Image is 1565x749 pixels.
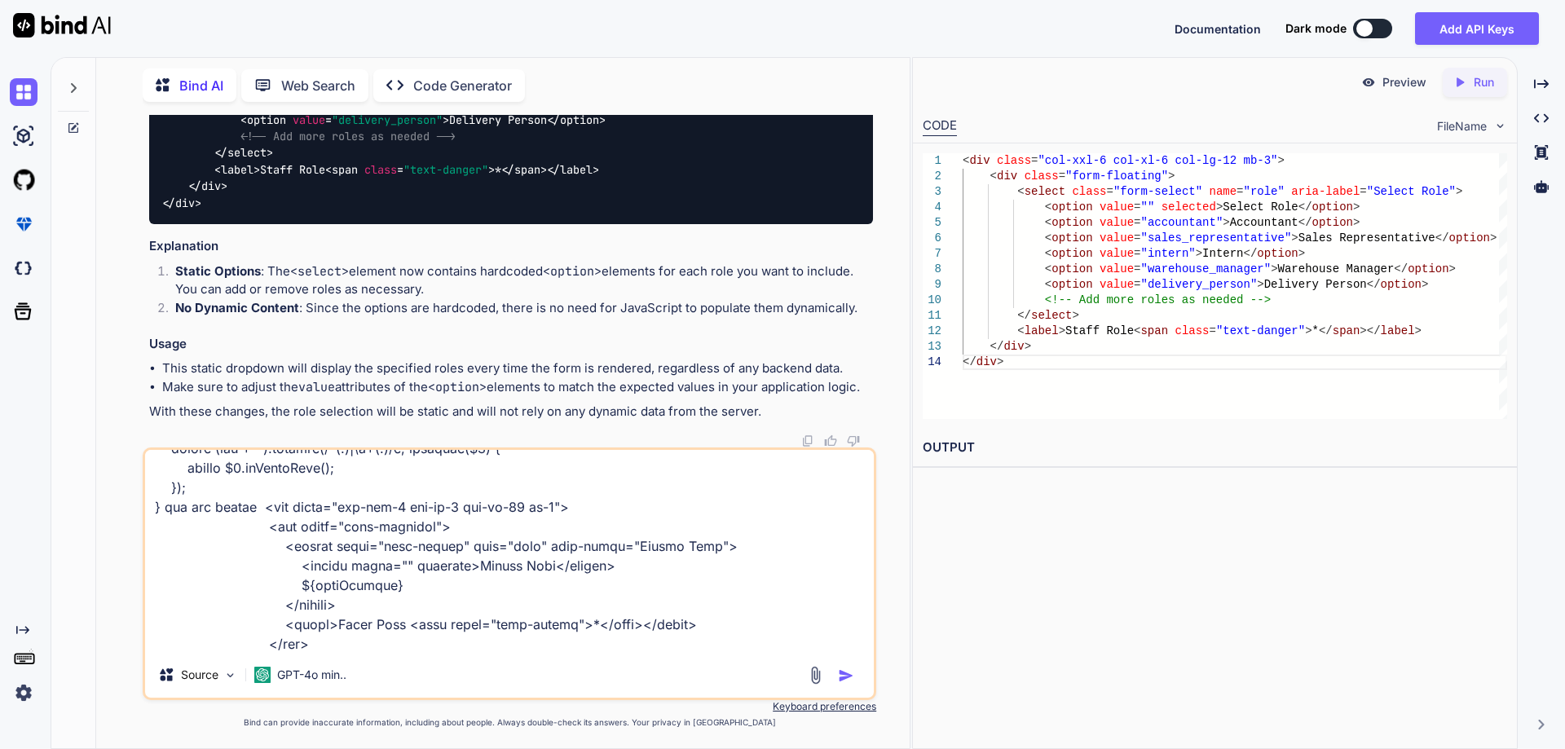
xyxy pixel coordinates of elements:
span: = [1360,185,1366,198]
code: <option> [543,263,602,280]
span: "text-danger" [1216,324,1305,337]
span: div [175,196,195,210]
span: div [201,179,221,194]
span: = [1134,247,1140,260]
div: 5 [923,215,941,231]
span: "delivery_person" [332,112,443,127]
span: value [1100,262,1134,275]
span: div [976,355,996,368]
span: > [1305,324,1312,337]
span: > [997,355,1003,368]
span: < [1044,200,1051,214]
span: select [1024,185,1065,198]
div: 14 [923,355,941,370]
span: > [1216,200,1223,214]
div: 10 [923,293,941,308]
div: 9 [923,277,941,293]
strong: Static Options [175,263,261,279]
span: </ > [162,196,201,210]
p: Bind AI [179,76,223,95]
span: option [1051,216,1092,229]
span: class [997,154,1031,167]
span: > [1448,262,1455,275]
span: option [247,112,286,127]
span: option [1051,231,1092,245]
span: = [1237,185,1243,198]
span: Select Role [1223,200,1298,214]
span: </ [963,355,976,368]
span: option [1051,278,1092,291]
span: = [1209,324,1215,337]
p: Bind can provide inaccurate information, including about people. Always double-check its answers.... [143,716,876,729]
div: 4 [923,200,941,215]
span: select [227,146,267,161]
span: aria-label [1291,185,1360,198]
h3: Usage [149,335,873,354]
div: 13 [923,339,941,355]
span: "sales_representative" [1140,231,1291,245]
span: </ [1394,262,1408,275]
li: : Since the options are hardcoded, there is no need for JavaScript to populate them dynamically. [162,299,873,322]
span: < [990,170,996,183]
span: < = > [325,162,495,177]
img: copy [801,434,814,447]
p: Keyboard preferences [143,700,876,713]
span: Staff Role [1065,324,1134,337]
li: : The element now contains hardcoded elements for each role you want to include. You can add or r... [162,262,873,299]
span: > [1353,200,1360,214]
img: like [824,434,837,447]
span: = [1106,185,1113,198]
p: With these changes, the role selection will be static and will not rely on any dynamic data from ... [149,403,873,421]
span: = [1134,262,1140,275]
span: < [1044,247,1051,260]
span: FileName [1437,118,1487,134]
span: > [1414,324,1421,337]
span: > [1195,247,1201,260]
span: option [1380,278,1421,291]
li: This static dropdown will display the specified roles every time the form is rendered, regardless... [162,359,873,378]
span: < = > [240,112,449,127]
span: Sales Representative [1298,231,1435,245]
img: chevron down [1493,119,1507,133]
span: "role" [1243,185,1284,198]
span: label [221,162,253,177]
img: dislike [847,434,860,447]
div: 12 [923,324,941,339]
span: < [1017,324,1024,337]
div: CODE [923,117,957,136]
span: > [1277,154,1284,167]
img: settings [10,679,37,707]
span: </ [1243,247,1257,260]
span: option [1448,231,1489,245]
span: </ > [501,162,547,177]
span: value [1100,231,1134,245]
span: </ [1319,324,1333,337]
code: <option> [428,379,487,395]
span: > [1291,231,1298,245]
span: < > [214,162,260,177]
p: Code Generator [413,76,512,95]
span: option [1051,262,1092,275]
span: "accountant" [1140,216,1223,229]
span: option [1312,216,1352,229]
img: chat [10,78,37,106]
span: </ [1017,309,1031,322]
span: value [1100,216,1134,229]
span: > [1072,309,1078,322]
span: > [1456,185,1462,198]
img: premium [10,210,37,238]
span: Delivery Person [1263,278,1366,291]
div: 7 [923,246,941,262]
span: = [1134,200,1140,214]
span: option [1051,247,1092,260]
span: <!-- Add more roles as needed --> [240,129,456,143]
span: > [1271,262,1277,275]
div: 11 [923,308,941,324]
span: "delivery_person" [1140,278,1257,291]
span: class [1024,170,1058,183]
span: > [1168,170,1175,183]
img: ai-studio [10,122,37,150]
img: preview [1361,75,1376,90]
div: 8 [923,262,941,277]
span: > [1223,216,1229,229]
